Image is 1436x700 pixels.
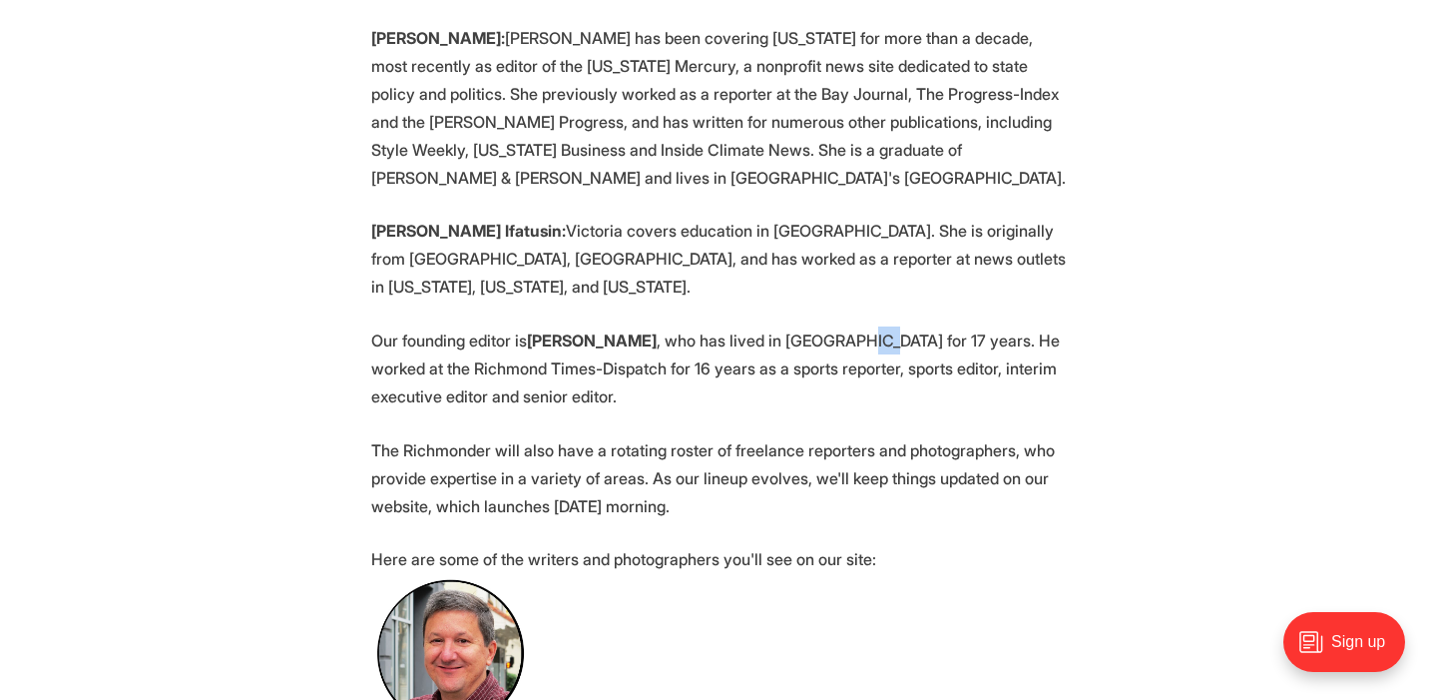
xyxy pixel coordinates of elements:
p: Here are some of the writers and photographers you'll see on our site: [371,545,1066,573]
p: The Richmonder will also have a rotating roster of freelance reporters and photographers, who pro... [371,436,1066,520]
strong: [PERSON_NAME]: [371,28,505,48]
p: Victoria covers education in [GEOGRAPHIC_DATA]. She is originally from [GEOGRAPHIC_DATA], [GEOGRA... [371,217,1066,301]
strong: [PERSON_NAME] [527,331,657,350]
strong: [PERSON_NAME] Ifatusin: [371,221,566,241]
p: [PERSON_NAME] has been covering [US_STATE] for more than a decade, most recently as editor of the... [371,24,1066,192]
iframe: portal-trigger [1266,602,1436,700]
p: Our founding editor is , who has lived in [GEOGRAPHIC_DATA] for 17 years. He worked at the Richmo... [371,327,1066,410]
